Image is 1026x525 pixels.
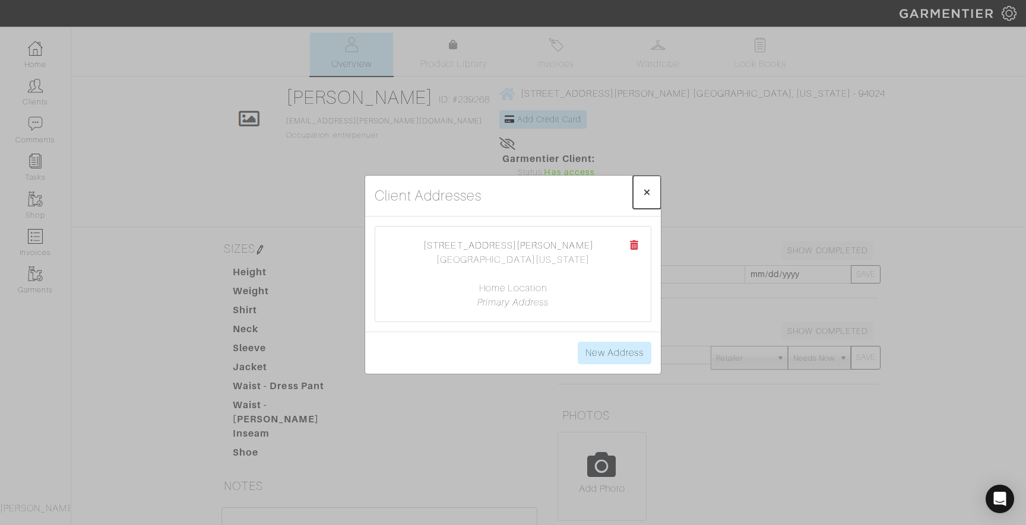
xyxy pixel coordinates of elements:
[642,184,651,200] span: ×
[578,342,651,364] a: New Address
[477,297,549,308] i: Primary Address
[986,485,1014,513] div: Open Intercom Messenger
[423,240,593,251] a: [STREET_ADDRESS][PERSON_NAME]
[375,185,482,206] h4: Client Addresses
[387,238,639,310] center: [GEOGRAPHIC_DATA][US_STATE] Home Location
